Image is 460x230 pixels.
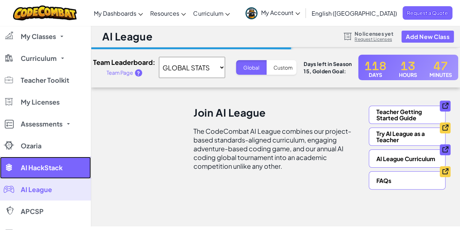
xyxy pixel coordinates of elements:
[21,99,60,105] span: My Licenses
[403,6,452,20] a: Request a Quote
[193,9,223,17] span: Curriculum
[21,164,63,171] span: AI HackStack
[401,31,454,43] button: Add New Class
[266,60,300,75] button: Custom
[21,55,57,62] span: Curriculum
[193,106,358,127] h1: Join AI League
[312,9,397,17] span: English ([GEOGRAPHIC_DATA])
[429,57,452,71] div: 47
[94,9,136,17] span: My Dashboards
[102,30,152,43] h1: AI League
[369,171,445,190] a: FAQs
[21,121,63,127] span: Assessments
[21,186,52,193] span: AI League
[364,71,386,78] div: days
[21,143,41,149] span: Ozaria
[369,106,445,124] a: Teacher Getting Started Guide
[242,1,304,24] a: My Account
[13,5,77,20] img: CodeCombat logo
[21,33,56,40] span: My Classes
[93,57,155,67] label: Team Leaderboard:
[189,3,233,23] a: Curriculum
[261,9,300,16] span: My Account
[308,3,401,23] a: English ([GEOGRAPHIC_DATA])
[364,57,386,71] div: 118
[304,60,355,75] div: Days left in Season 15, Golden Goal:
[369,128,445,146] a: Try AI League as a Teacher
[399,71,417,78] div: hours
[137,70,140,77] span: ?
[355,36,393,42] a: Request Licenses
[369,149,445,168] a: AI League Curriculum
[236,60,267,75] button: Global
[399,57,417,71] div: 13
[21,77,69,83] span: Teacher Toolkit
[90,3,147,23] a: My Dashboards
[429,71,452,78] div: minutes
[150,9,179,17] span: Resources
[245,7,257,19] img: avatar
[355,31,393,36] span: No licenses yet
[193,127,358,171] p: The CodeCombat AI League combines our project-based standards-aligned curriculum, engaging advent...
[147,3,189,23] a: Resources
[107,67,133,78] a: Team Page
